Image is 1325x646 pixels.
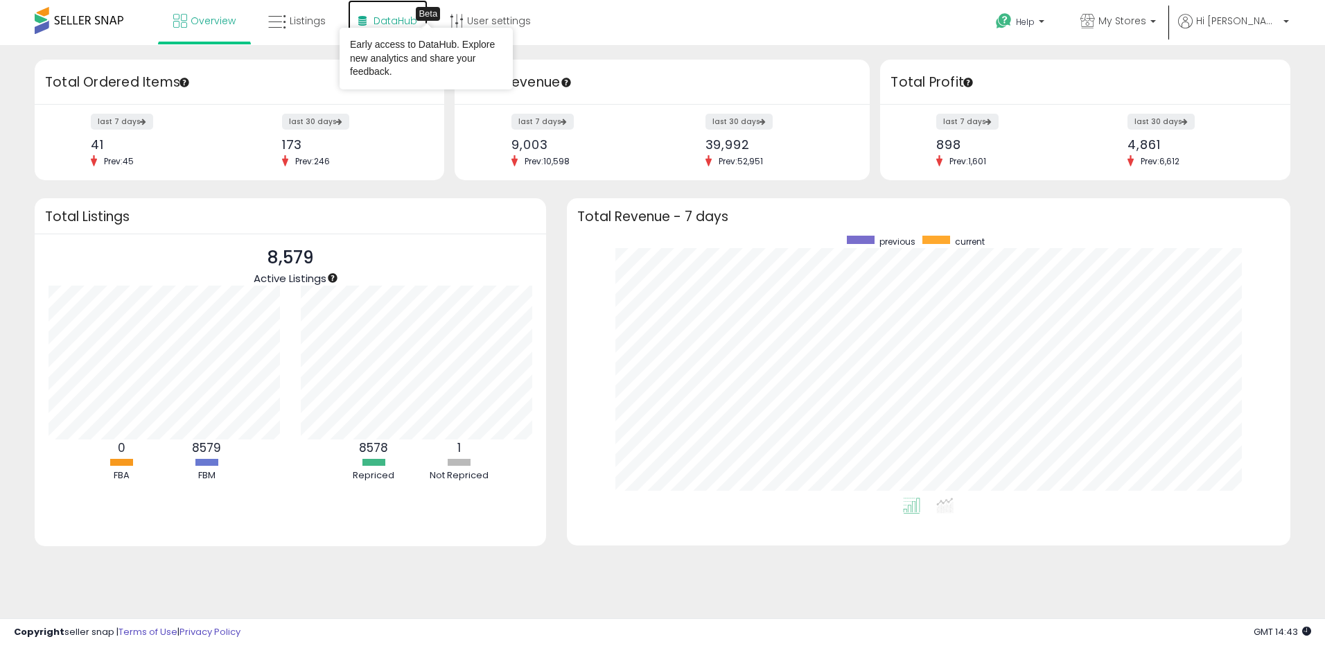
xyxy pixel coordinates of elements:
[560,76,572,89] div: Tooltip anchor
[290,14,326,28] span: Listings
[955,236,985,247] span: current
[942,155,993,167] span: Prev: 1,601
[457,439,461,456] b: 1
[288,155,337,167] span: Prev: 246
[165,469,248,482] div: FBM
[985,2,1058,45] a: Help
[890,73,1279,92] h3: Total Profit
[1127,114,1195,130] label: last 30 days
[1178,14,1289,45] a: Hi [PERSON_NAME]
[705,114,773,130] label: last 30 days
[97,155,141,167] span: Prev: 45
[511,114,574,130] label: last 7 days
[416,7,440,21] div: Tooltip anchor
[282,137,421,152] div: 173
[282,114,349,130] label: last 30 days
[962,76,974,89] div: Tooltip anchor
[577,211,1281,222] h3: Total Revenue - 7 days
[705,137,846,152] div: 39,992
[995,12,1012,30] i: Get Help
[417,469,500,482] div: Not Repriced
[1127,137,1266,152] div: 4,861
[1098,14,1146,28] span: My Stores
[118,439,125,456] b: 0
[465,73,859,92] h3: Total Revenue
[1134,155,1186,167] span: Prev: 6,612
[326,272,339,284] div: Tooltip anchor
[178,76,191,89] div: Tooltip anchor
[254,271,326,286] span: Active Listings
[191,14,236,28] span: Overview
[374,14,417,28] span: DataHub
[359,439,388,456] b: 8578
[879,236,915,247] span: previous
[511,137,652,152] div: 9,003
[192,439,221,456] b: 8579
[80,469,163,482] div: FBA
[45,73,434,92] h3: Total Ordered Items
[936,114,999,130] label: last 7 days
[936,137,1075,152] div: 898
[350,38,502,79] div: Early access to DataHub. Explore new analytics and share your feedback.
[91,114,153,130] label: last 7 days
[712,155,770,167] span: Prev: 52,951
[254,245,326,271] p: 8,579
[518,155,577,167] span: Prev: 10,598
[332,469,415,482] div: Repriced
[45,211,536,222] h3: Total Listings
[91,137,229,152] div: 41
[1016,16,1035,28] span: Help
[1196,14,1279,28] span: Hi [PERSON_NAME]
